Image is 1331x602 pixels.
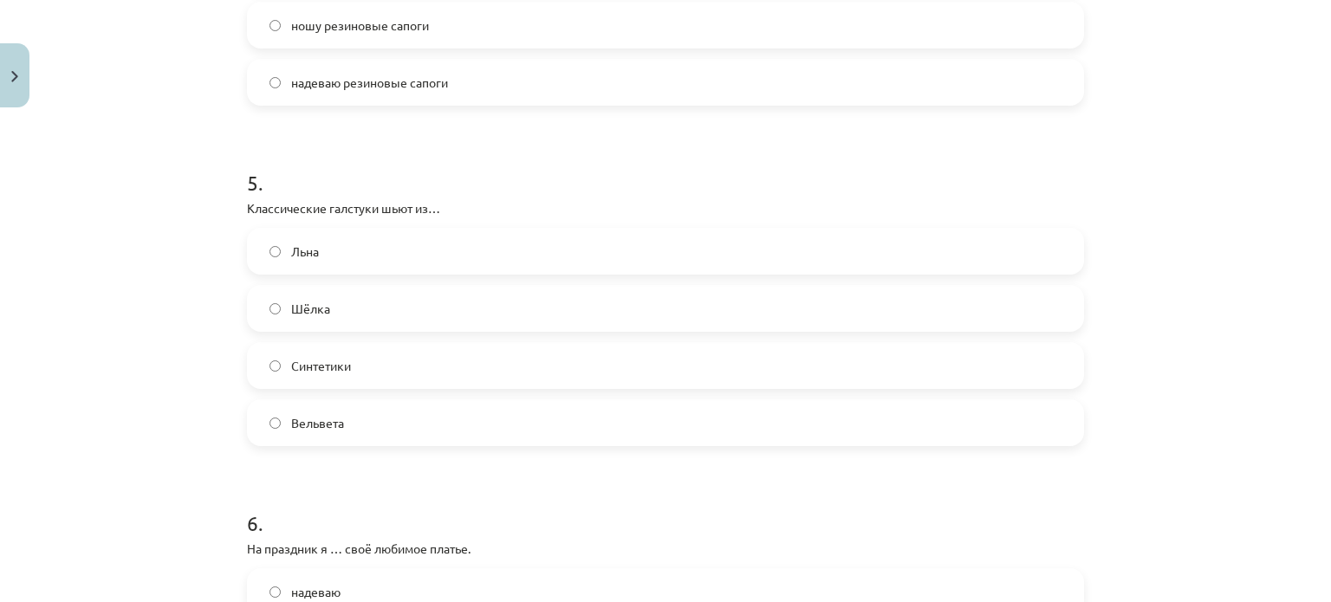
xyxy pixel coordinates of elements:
span: Льна [291,243,319,261]
input: Вельвета [269,418,281,429]
input: Синтетики [269,360,281,372]
h1: 6 . [247,481,1084,534]
input: надеваю [269,586,281,598]
img: icon-close-lesson-0947bae3869378f0d4975bcd49f059093ad1ed9edebbc8119c70593378902aed.svg [11,71,18,82]
h1: 5 . [247,140,1084,194]
p: На праздник я … своё любимое платье. [247,540,1084,558]
span: надеваю резиновые сапоги [291,74,448,92]
input: Шёлка [269,303,281,314]
span: ношу резиновые сапоги [291,16,429,35]
input: ношу резиновые сапоги [269,20,281,31]
input: Льна [269,246,281,257]
span: Вельвета [291,414,344,432]
span: Синтетики [291,357,351,375]
p: Классические галстуки шьют из… [247,199,1084,217]
span: надеваю [291,583,341,601]
span: Шёлка [291,300,330,318]
input: надеваю резиновые сапоги [269,77,281,88]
